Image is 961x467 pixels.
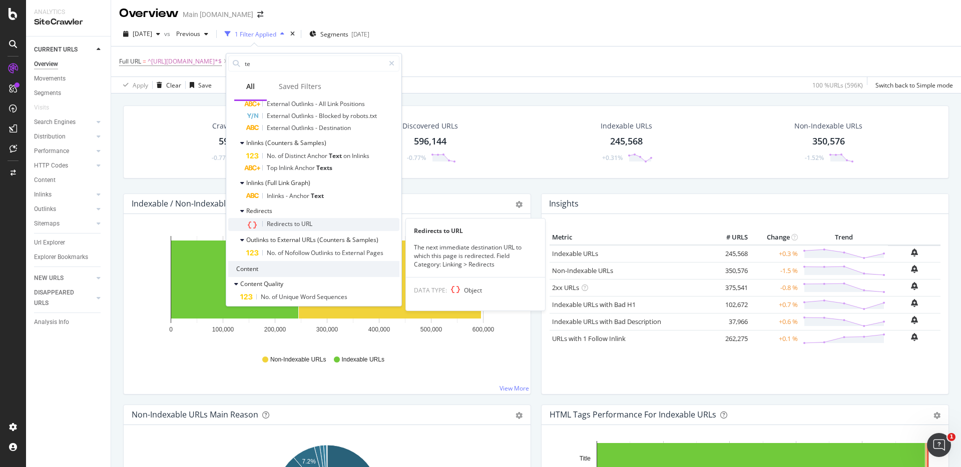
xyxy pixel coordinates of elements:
[911,265,918,273] div: bell-plus
[119,26,164,42] button: [DATE]
[346,235,352,244] span: &
[119,5,179,22] div: Overview
[267,111,291,120] span: External
[911,282,918,290] div: bell-plus
[301,219,312,228] span: URL
[270,355,326,364] span: Non-Indexable URLs
[132,198,299,208] div: Indexable / Non-Indexable URLs Distribution
[34,317,69,327] div: Analysis Info
[402,121,458,131] div: Discovered URLs
[34,218,94,229] a: Sitemaps
[927,433,951,457] iframe: Intercom live chat
[911,316,918,324] div: bell-plus
[257,11,263,18] div: arrow-right-arrow-left
[164,29,172,38] span: vs
[34,237,65,248] div: Url Explorer
[212,121,258,131] div: Crawled URLs
[352,235,378,244] span: Samples)
[132,230,523,346] div: A chart.
[264,279,283,288] span: Quality
[285,248,311,257] span: Nofollow
[119,57,141,65] span: Full URL
[34,287,94,308] a: DISAPPEARED URLS
[875,81,953,89] div: Switch back to Simple mode
[34,273,94,283] a: NEW URLS
[352,151,369,160] span: Inlinks
[311,248,335,257] span: Outlinks
[267,123,291,132] span: External
[34,317,104,327] a: Analysis Info
[34,8,103,16] div: Analytics
[710,279,750,296] td: 375,541
[302,458,316,465] text: 7.2%
[267,219,294,228] span: Redirects
[933,412,940,419] div: gear
[166,81,181,89] div: Clear
[34,160,68,171] div: HTTP Codes
[601,121,652,131] div: Indexable URLs
[812,135,845,148] div: 350,576
[172,29,200,38] span: Previous
[34,146,94,156] a: Performance
[34,189,94,200] a: Inlinks
[311,191,324,200] span: Text
[316,326,338,333] text: 300,000
[270,235,277,244] span: to
[34,160,94,171] a: HTTP Codes
[300,138,326,147] span: Samples)
[800,230,888,245] th: Trend
[34,273,64,283] div: NEW URLS
[315,123,319,132] span: -
[153,77,181,93] button: Clear
[34,204,94,214] a: Outlinks
[315,99,319,108] span: -
[414,286,447,294] span: DATA TYPE:
[871,77,953,93] button: Switch back to Simple mode
[317,235,346,244] span: (Counters
[34,218,60,229] div: Sitemaps
[750,330,800,347] td: +0.1 %
[183,9,253,19] div: Main [DOMAIN_NAME]
[610,135,643,148] div: 245,568
[327,99,340,108] span: Link
[34,117,76,127] div: Search Engines
[295,163,316,172] span: Anchor
[34,204,56,214] div: Outlinks
[368,326,390,333] text: 400,000
[350,111,377,120] span: robots.txt
[317,292,347,301] span: Sequences
[319,99,327,108] span: All
[552,266,613,275] a: Non-Indexable URLs
[133,81,148,89] div: Apply
[288,29,297,39] div: times
[294,138,300,147] span: &
[267,191,286,200] span: Inlinks
[710,313,750,330] td: 37,966
[315,111,319,120] span: -
[240,279,264,288] span: Content
[261,292,272,301] span: No.
[34,131,94,142] a: Distribution
[516,201,523,208] div: gear
[34,287,85,308] div: DISAPPEARED URLS
[414,135,446,148] div: 596,144
[552,317,661,326] a: Indexable URLs with Bad Description
[246,81,255,91] div: All
[947,433,955,441] span: 1
[552,283,579,292] a: 2xx URLs
[34,44,78,55] div: CURRENT URLS
[265,138,294,147] span: (Counters
[278,151,285,160] span: of
[805,153,824,162] div: -1.52%
[407,153,426,162] div: -0.77%
[148,54,222,68] span: ^[URL][DOMAIN_NAME]*$
[516,412,523,419] div: gear
[342,248,366,257] span: External
[279,81,321,91] div: Saved Filters
[34,237,104,248] a: Url Explorer
[267,163,279,172] span: Top
[750,230,800,245] th: Change
[342,111,350,120] span: by
[464,286,482,294] span: Object
[277,235,302,244] span: External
